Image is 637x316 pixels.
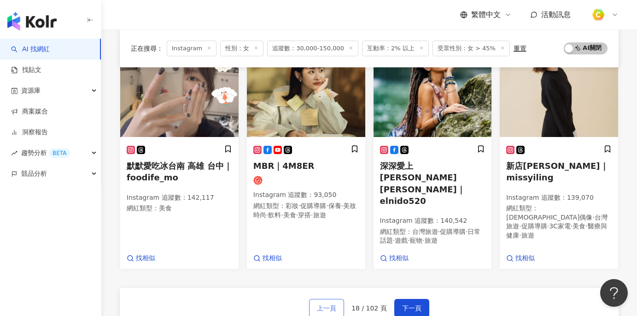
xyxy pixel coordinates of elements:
[131,45,163,52] span: 正在搜尋 ：
[247,45,365,137] img: KOL Avatar
[402,304,421,312] span: 下一頁
[380,216,485,226] p: Instagram 追蹤數 ： 140,542
[499,44,619,269] a: KOL Avatar新店[PERSON_NAME]｜missyilingInstagram 追蹤數：139,070網紅類型：[DEMOGRAPHIC_DATA]偶像·台灣旅遊·促購導購·3C家電...
[515,254,535,263] span: 找相似
[328,202,341,209] span: 保養
[7,12,57,30] img: logo
[11,150,18,156] span: rise
[268,211,281,219] span: 飲料
[167,41,216,56] span: Instagram
[506,254,535,263] a: 找相似
[286,202,298,209] span: 彩妝
[547,222,549,230] span: ·
[422,237,424,244] span: ·
[298,202,300,209] span: ·
[11,45,50,54] a: searchAI 找網紅
[253,202,356,219] span: 美妝時尚
[341,202,343,209] span: ·
[541,10,571,19] span: 活動訊息
[296,211,298,219] span: ·
[313,211,326,219] span: 旅遊
[571,222,573,230] span: ·
[49,149,70,158] div: BETA
[266,211,268,219] span: ·
[466,228,468,235] span: ·
[573,222,585,230] span: 美食
[380,161,465,206] span: 深深愛上[PERSON_NAME][PERSON_NAME]｜elnido520
[298,211,311,219] span: 穿搭
[136,254,155,263] span: 找相似
[253,254,282,263] a: 找相似
[127,193,232,203] p: Instagram 追蹤數 ： 142,117
[506,214,592,221] span: [DEMOGRAPHIC_DATA]偶像
[326,202,328,209] span: ·
[395,237,408,244] span: 遊戲
[21,80,41,101] span: 資源庫
[127,204,232,213] p: 網紅類型 ：
[317,304,336,312] span: 上一頁
[380,227,485,245] p: 網紅類型 ：
[267,41,358,56] span: 追蹤數：30,000-150,000
[380,254,409,263] a: 找相似
[500,45,618,137] img: KOL Avatar
[246,44,366,269] a: KOL AvatarMBR｜4M8ERInstagram 追蹤數：93,050網紅類型：彩妝·促購導購·保養·美妝時尚·飲料·美食·穿搭·旅遊找相似
[11,107,48,116] a: 商案媒合
[519,222,521,230] span: ·
[514,45,526,52] div: 重置
[374,45,492,137] img: KOL Avatar
[506,161,608,182] span: 新店[PERSON_NAME]｜missyiling
[393,237,395,244] span: ·
[283,211,296,219] span: 美食
[521,232,534,239] span: 旅遊
[253,191,359,200] p: Instagram 追蹤數 ： 93,050
[11,66,41,75] a: 找貼文
[11,128,48,137] a: 洞察報告
[506,222,607,239] span: 醫療與健康
[159,204,172,212] span: 美食
[440,228,466,235] span: 促購導購
[549,222,571,230] span: 3C家電
[281,211,283,219] span: ·
[127,254,155,263] a: 找相似
[253,202,359,220] p: 網紅類型 ：
[389,254,409,263] span: 找相似
[471,10,501,20] span: 繁體中文
[362,41,429,56] span: 互動率：2% 以上
[127,161,232,182] span: 默默愛吃冰台南 高雄 台中｜foodife_mo
[409,237,422,244] span: 寵物
[408,237,409,244] span: ·
[21,163,47,184] span: 競品分析
[585,222,587,230] span: ·
[351,304,387,312] span: 18 / 102 頁
[373,44,492,269] a: KOL Avatar深深愛上[PERSON_NAME][PERSON_NAME]｜elnido520Instagram 追蹤數：140,542網紅類型：台灣旅遊·促購導購·日常話題·遊戲·寵物·...
[506,193,612,203] p: Instagram 追蹤數 ： 139,070
[519,232,521,239] span: ·
[263,254,282,263] span: 找相似
[425,237,438,244] span: 旅遊
[21,143,70,163] span: 趨勢分析
[438,228,440,235] span: ·
[590,6,607,24] img: %E6%96%B9%E5%BD%A2%E7%B4%94.png
[592,214,594,221] span: ·
[300,202,326,209] span: 促購導購
[311,211,313,219] span: ·
[432,41,510,56] span: 受眾性別：女 > 45%
[521,222,547,230] span: 促購導購
[120,45,239,137] img: KOL Avatar
[120,44,239,269] a: KOL Avatar默默愛吃冰台南 高雄 台中｜foodife_moInstagram 追蹤數：142,117網紅類型：美食找相似
[600,279,628,307] iframe: Help Scout Beacon - Open
[253,161,315,171] span: MBR｜4M8ER
[412,228,438,235] span: 台灣旅遊
[506,204,612,240] p: 網紅類型 ：
[220,41,263,56] span: 性別：女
